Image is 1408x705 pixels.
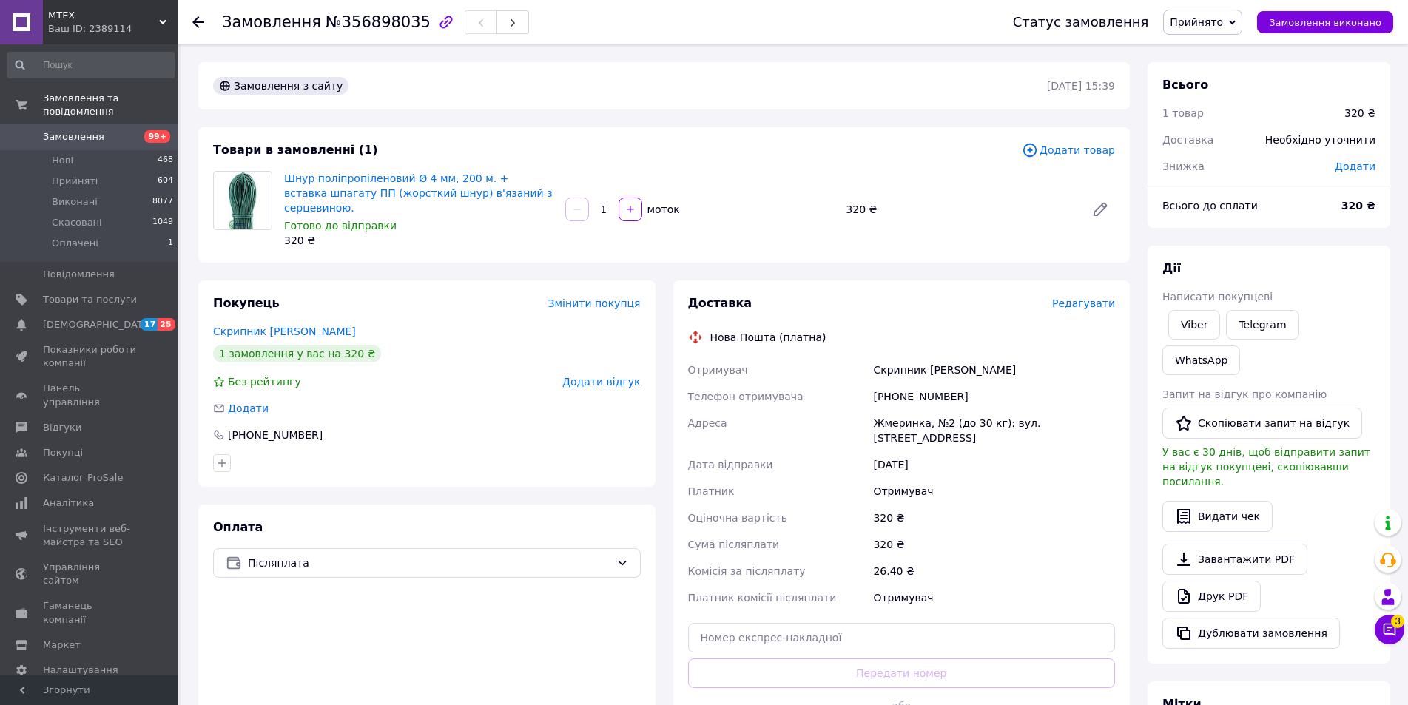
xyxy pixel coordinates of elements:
div: 1 замовлення у вас на 320 ₴ [213,345,381,362]
span: Адреса [688,417,727,429]
span: Отримувач [688,364,748,376]
span: [DEMOGRAPHIC_DATA] [43,318,152,331]
span: Відгуки [43,421,81,434]
div: 320 ₴ [870,505,1118,531]
span: Товари в замовленні (1) [213,143,378,157]
a: Друк PDF [1162,581,1261,612]
span: Запит на відгук про компанію [1162,388,1327,400]
span: Гаманець компанії [43,599,137,626]
span: Покупці [43,446,83,459]
span: Інструменти веб-майстра та SEO [43,522,137,549]
span: Дата відправки [688,459,773,470]
span: Товари та послуги [43,293,137,306]
div: Жмеринка, №2 (до 30 кг): вул. [STREET_ADDRESS] [870,410,1118,451]
span: Написати покупцеві [1162,291,1273,303]
input: Номер експрес-накладної [688,623,1116,652]
span: Замовлення виконано [1269,17,1381,28]
span: Аналітика [43,496,94,510]
a: WhatsApp [1162,345,1240,375]
button: Чат з покупцем3 [1375,615,1404,644]
span: Замовлення та повідомлення [43,92,178,118]
span: Додати [1335,161,1375,172]
div: Замовлення з сайту [213,77,348,95]
span: Платник [688,485,735,497]
span: Післяплата [248,555,610,571]
span: 17 [141,318,158,331]
span: Сума післяплати [688,539,780,550]
span: 8077 [152,195,173,209]
button: Видати чек [1162,501,1273,532]
span: 1 [168,237,173,250]
span: Оплачені [52,237,98,250]
a: Завантажити PDF [1162,544,1307,575]
img: Шнур поліпропіленовий Ø 4 мм, 200 м. + вставка шпагату ПП (жорсткий шнур) в'язаний з серцевиною. [229,172,257,229]
span: Покупець [213,296,280,310]
span: Дії [1162,261,1181,275]
div: Повернутися назад [192,15,204,30]
span: Редагувати [1052,297,1115,309]
div: [DATE] [870,451,1118,478]
span: Додати [228,402,269,414]
div: Статус замовлення [1013,15,1149,30]
span: Всього до сплати [1162,200,1258,212]
time: [DATE] 15:39 [1047,80,1115,92]
span: 3 [1391,615,1404,628]
div: 320 ₴ [840,199,1079,220]
a: Шнур поліпропіленовий Ø 4 мм, 200 м. + вставка шпагату ПП (жорсткий шнур) в'язаний з серцевиною. [284,172,553,214]
div: Нова Пошта (платна) [707,330,830,345]
span: Виконані [52,195,98,209]
span: Налаштування [43,664,118,677]
a: Telegram [1226,310,1298,340]
span: Нові [52,154,73,167]
div: Отримувач [870,584,1118,611]
span: Всього [1162,78,1208,92]
span: Прийнято [1170,16,1223,28]
span: Показники роботи компанії [43,343,137,370]
span: Додати товар [1022,142,1115,158]
span: Змінити покупця [548,297,641,309]
div: 320 ₴ [870,531,1118,558]
span: №356898035 [326,13,431,31]
span: Прийняті [52,175,98,188]
span: Телефон отримувача [688,391,804,402]
div: [PHONE_NUMBER] [870,383,1118,410]
span: Доставка [688,296,752,310]
b: 320 ₴ [1341,200,1375,212]
span: Маркет [43,638,81,652]
div: Необхідно уточнити [1256,124,1384,156]
span: 468 [158,154,173,167]
div: Отримувач [870,478,1118,505]
span: Знижка [1162,161,1205,172]
span: 604 [158,175,173,188]
button: Дублювати замовлення [1162,618,1340,649]
div: моток [644,202,681,217]
div: Ваш ID: 2389114 [48,22,178,36]
span: Без рейтингу [228,376,301,388]
span: 1 товар [1162,107,1204,119]
span: У вас є 30 днів, щоб відправити запит на відгук покупцеві, скопіювавши посилання. [1162,446,1370,488]
span: Управління сайтом [43,561,137,587]
input: Пошук [7,52,175,78]
span: Комісія за післяплату [688,565,806,577]
span: MTEX [48,9,159,22]
span: 25 [158,318,175,331]
span: 1049 [152,216,173,229]
span: Повідомлення [43,268,115,281]
span: Готово до відправки [284,220,397,232]
span: Панель управління [43,382,137,408]
div: 320 ₴ [1344,106,1375,121]
span: Доставка [1162,134,1213,146]
span: Оплата [213,520,263,534]
span: Платник комісії післяплати [688,592,837,604]
a: Viber [1168,310,1220,340]
span: Замовлення [43,130,104,144]
a: Редагувати [1085,195,1115,224]
span: Оціночна вартість [688,512,787,524]
span: 99+ [144,130,170,143]
span: Додати відгук [562,376,640,388]
span: Замовлення [222,13,321,31]
div: Скрипник [PERSON_NAME] [870,357,1118,383]
div: 26.40 ₴ [870,558,1118,584]
div: 320 ₴ [284,233,553,248]
a: Скрипник [PERSON_NAME] [213,325,356,337]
